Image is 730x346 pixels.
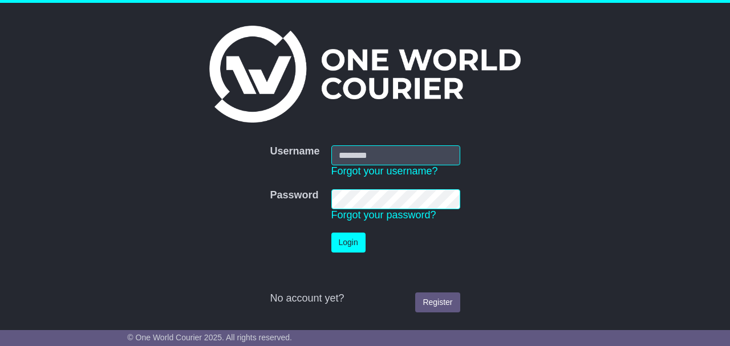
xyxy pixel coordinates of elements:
button: Login [331,233,366,253]
a: Forgot your username? [331,165,438,177]
span: © One World Courier 2025. All rights reserved. [127,333,292,342]
label: Password [270,189,318,202]
div: No account yet? [270,292,460,305]
img: One World [209,26,521,123]
a: Register [415,292,460,312]
label: Username [270,145,319,158]
a: Forgot your password? [331,209,436,221]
